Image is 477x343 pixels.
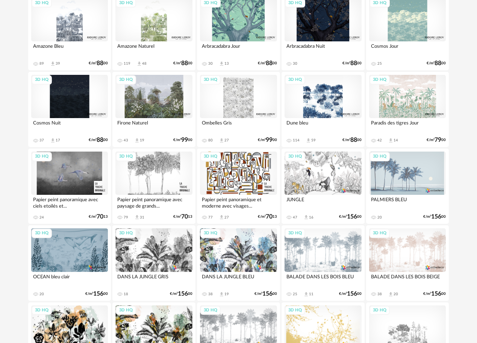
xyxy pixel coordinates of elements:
div: 17 [56,138,60,143]
span: 156 [93,291,103,296]
div: 39 [56,61,60,66]
div: DANS LA JUNGLE GRIS [115,272,192,287]
span: Download icon [219,214,224,220]
a: 3D HQ Firone Naturel 43 Download icon 19 €/m²9900 [112,72,195,147]
a: 3D HQ BALADE DANS LES BOIS BEIGE 38 Download icon 20 €/m²15600 [366,225,449,301]
div: BALADE DANS LES BOIS BEIGE [369,272,446,287]
div: 16 [309,215,313,220]
span: Download icon [136,61,142,67]
div: Amazone Naturel [115,41,192,56]
div: 3D HQ [200,75,221,85]
a: 3D HQ Papier peint panoramique et moderne avec visages... 77 Download icon 27 €/m²7013 [197,149,280,224]
div: Ombelles Gris [200,118,277,133]
div: 3D HQ [285,229,305,238]
div: 27 [224,138,229,143]
div: 38 [377,292,382,296]
a: 3D HQ DANS LA JUNGLE BLEU 38 Download icon 19 €/m²15600 [197,225,280,301]
div: 3D HQ [369,75,390,85]
div: €/m² 00 [85,291,108,296]
span: 79 [435,138,441,143]
span: 156 [262,291,273,296]
div: 3D HQ [200,229,221,238]
div: 3D HQ [369,152,390,161]
div: 114 [293,138,300,143]
div: 3D HQ [285,75,305,85]
div: Dune bleu [285,118,362,133]
span: 88 [350,138,357,143]
span: 70 [181,214,188,219]
div: 59 [311,138,316,143]
div: 20 [394,292,398,296]
a: 3D HQ Papier peint panoramique avec paysage de grands... 79 Download icon 31 €/m²7013 [112,149,195,224]
div: €/m² 00 [423,214,446,219]
span: Download icon [303,291,309,297]
div: Cosmos Jour [369,41,446,56]
span: 156 [431,291,441,296]
div: 47 [293,215,297,220]
span: 156 [178,291,188,296]
span: Download icon [303,214,309,220]
div: €/m² 00 [254,291,277,296]
div: 3D HQ [369,306,390,315]
span: Download icon [134,214,140,220]
span: 156 [347,291,357,296]
div: €/m² 00 [427,61,446,66]
div: Papier peint panoramique et moderne avec visages... [200,195,277,210]
div: Amazone Bleu [31,41,108,56]
div: 25 [293,292,297,296]
div: 3D HQ [32,152,52,161]
div: 42 [377,138,382,143]
a: 3D HQ OCEAN bleu clair 20 €/m²15600 [28,225,111,301]
span: Download icon [134,138,140,143]
div: 43 [124,138,128,143]
span: 99 [266,138,273,143]
div: 3D HQ [116,75,136,85]
div: €/m² 00 [170,291,192,296]
span: Download icon [50,61,56,67]
div: 11 [309,292,313,296]
div: Papier peint panoramique avec paysage de grands... [115,195,192,210]
div: 20 [39,292,44,296]
div: JUNGLE [285,195,362,210]
a: 3D HQ DANS LA JUNGLE GRIS 18 €/m²15600 [112,225,195,301]
div: 79 [124,215,128,220]
span: Download icon [219,61,224,67]
div: €/m² 00 [342,138,362,143]
span: Download icon [388,291,394,297]
div: Arbracadabra Jour [200,41,277,56]
span: Download icon [388,138,394,143]
div: Papier peint panoramique avec ciels etoilés et... [31,195,108,210]
div: 3D HQ [200,306,221,315]
div: 3D HQ [285,152,305,161]
span: Download icon [219,291,224,297]
div: €/m² 00 [427,138,446,143]
a: 3D HQ BALADE DANS LES BOIS BLEU 25 Download icon 11 €/m²15600 [282,225,365,301]
div: Firone Naturel [115,118,192,133]
a: 3D HQ Papier peint panoramique avec ciels etoilés et... 24 €/m²7013 [28,149,111,224]
span: 88 [350,61,357,66]
span: 99 [181,138,188,143]
div: 3D HQ [32,306,52,315]
div: €/m² 13 [89,214,108,219]
span: 88 [97,138,103,143]
div: 37 [39,138,44,143]
div: €/m² 00 [173,61,192,66]
div: €/m² 00 [339,214,362,219]
div: BALADE DANS LES BOIS BLEU [285,272,362,287]
div: €/m² 00 [89,61,108,66]
div: 13 [224,61,229,66]
div: 89 [39,61,44,66]
div: 30 [208,61,213,66]
div: 80 [208,138,213,143]
a: 3D HQ PALMIERS BLEU 20 €/m²15600 [366,149,449,224]
div: 27 [224,215,229,220]
div: 3D HQ [32,75,52,85]
div: €/m² 13 [173,214,192,219]
a: 3D HQ Ombelles Gris 80 Download icon 27 €/m²9900 [197,72,280,147]
div: €/m² 13 [258,214,277,219]
div: Paradis des tigres Jour [369,118,446,133]
div: 48 [142,61,147,66]
div: 77 [208,215,213,220]
div: 38 [208,292,213,296]
div: 14 [394,138,398,143]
